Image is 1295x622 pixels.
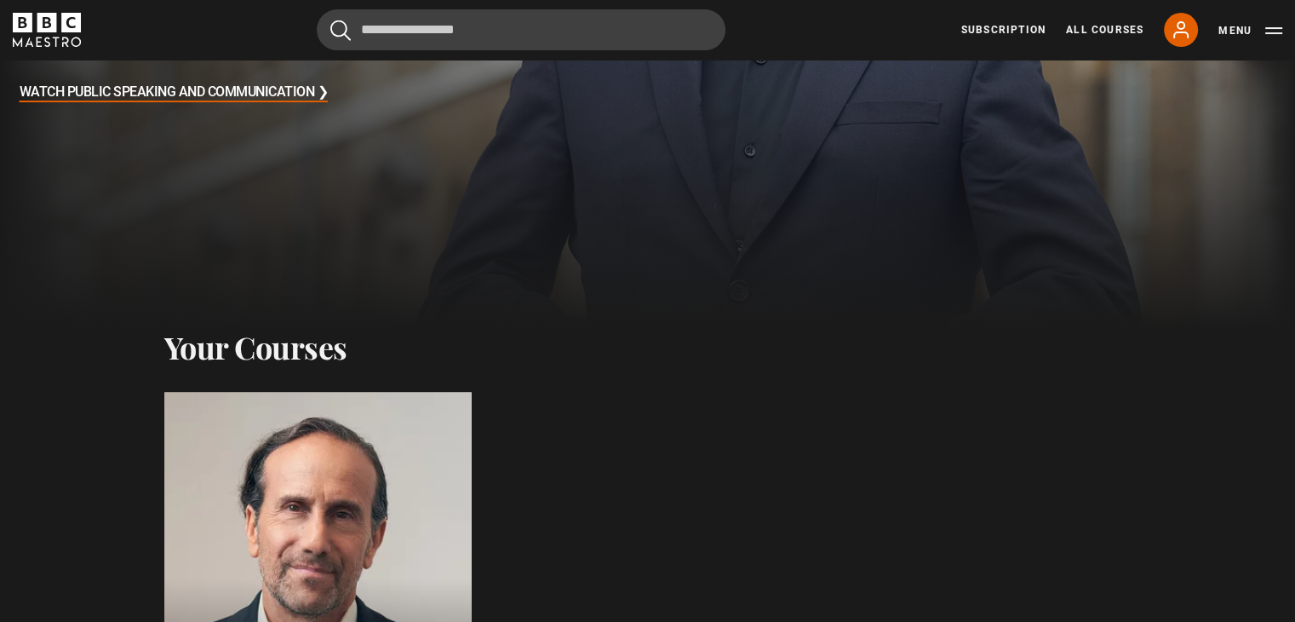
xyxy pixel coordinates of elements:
a: Subscription [961,22,1046,37]
h2: Your Courses [164,329,347,365]
h3: Watch Public Speaking and Communication ❯ [20,80,329,106]
svg: BBC Maestro [13,13,81,47]
input: Search [317,9,725,50]
button: Submit the search query [330,20,351,41]
button: Toggle navigation [1218,22,1282,39]
a: All Courses [1066,22,1143,37]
